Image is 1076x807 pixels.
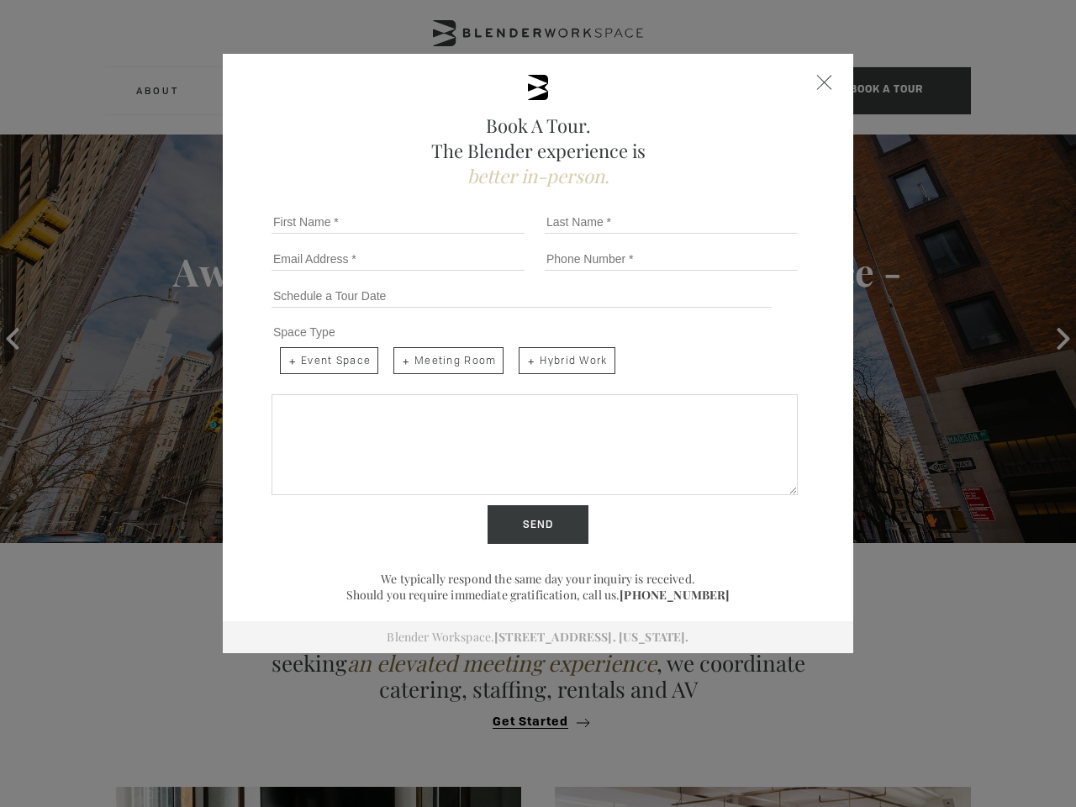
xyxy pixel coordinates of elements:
[393,347,504,374] span: Meeting Room
[817,75,832,90] div: Close form
[273,325,335,339] span: Space Type
[620,587,730,603] a: [PHONE_NUMBER]
[467,163,609,188] span: better in-person.
[272,247,525,271] input: Email Address *
[519,347,614,374] span: Hybrid Work
[545,247,798,271] input: Phone Number *
[265,113,811,188] h2: Book A Tour. The Blender experience is
[272,210,525,234] input: First Name *
[488,505,588,544] input: Send
[265,571,811,587] p: We typically respond the same day your inquiry is received.
[223,621,853,653] div: Blender Workspace.
[545,210,798,234] input: Last Name *
[280,347,378,374] span: Event Space
[494,629,688,645] a: [STREET_ADDRESS]. [US_STATE].
[272,284,772,308] input: Schedule a Tour Date
[265,587,811,603] p: Should you require immediate gratification, call us.
[699,131,1076,807] iframe: Chat Widget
